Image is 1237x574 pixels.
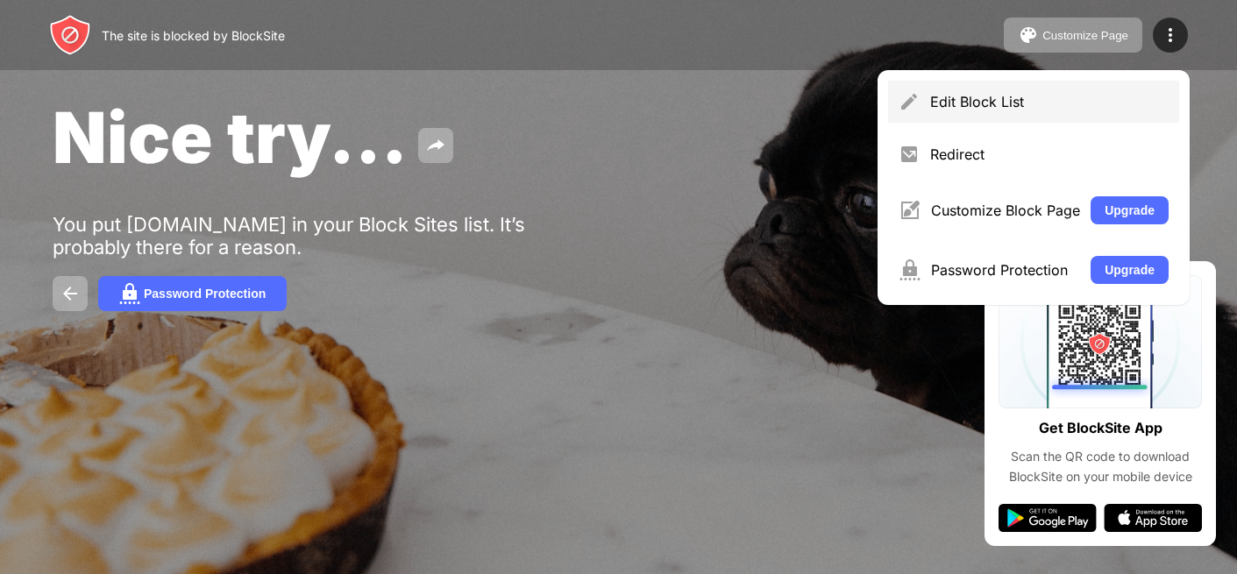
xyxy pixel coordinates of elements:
span: Nice try... [53,95,408,180]
img: pallet.svg [1018,25,1039,46]
div: Edit Block List [930,93,1169,110]
div: Scan the QR code to download BlockSite on your mobile device [999,447,1202,486]
button: Customize Page [1004,18,1142,53]
img: menu-password.svg [899,259,921,280]
button: Password Protection [98,276,287,311]
img: menu-pencil.svg [899,91,920,112]
div: You put [DOMAIN_NAME] in your Block Sites list. It’s probably there for a reason. [53,213,594,259]
div: The site is blocked by BlockSite [102,28,285,43]
img: app-store.svg [1104,504,1202,532]
img: menu-redirect.svg [899,144,920,165]
img: share.svg [425,135,446,156]
img: google-play.svg [999,504,1097,532]
img: header-logo.svg [49,14,91,56]
div: Get BlockSite App [1039,415,1162,441]
div: Redirect [930,145,1169,163]
img: menu-customize.svg [899,200,921,221]
button: Upgrade [1091,256,1169,284]
div: Password Protection [144,287,266,301]
div: Customize Block Page [931,202,1080,219]
img: menu-icon.svg [1160,25,1181,46]
div: Password Protection [931,261,1080,279]
div: Customize Page [1042,29,1128,42]
img: back.svg [60,283,81,304]
img: password.svg [119,283,140,304]
button: Upgrade [1091,196,1169,224]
